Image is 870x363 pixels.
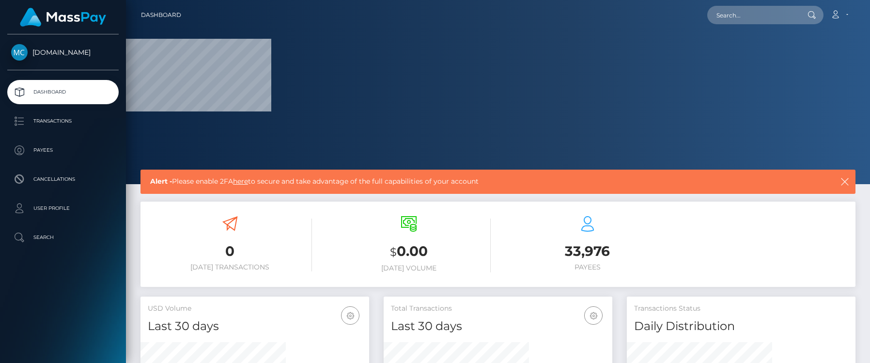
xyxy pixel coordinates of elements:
span: [DOMAIN_NAME] [7,48,119,57]
p: Cancellations [11,172,115,187]
h3: 33,976 [505,242,669,261]
h3: 0 [148,242,312,261]
a: Search [7,225,119,250]
h4: Daily Distribution [634,318,848,335]
h6: [DATE] Volume [326,264,491,272]
h4: Last 30 days [148,318,362,335]
a: Payees [7,138,119,162]
p: Payees [11,143,115,158]
h6: Payees [505,263,669,271]
a: User Profile [7,196,119,221]
h4: Last 30 days [391,318,605,335]
p: Transactions [11,114,115,128]
a: Cancellations [7,167,119,191]
h5: Total Transactions [391,304,605,314]
span: Please enable 2FA to secure and take advantage of the full capabilities of your account [150,176,769,187]
img: McLuck.com [11,44,28,61]
p: Dashboard [11,85,115,99]
h3: 0.00 [326,242,491,262]
h5: Transactions Status [634,304,848,314]
h6: [DATE] Transactions [148,263,312,271]
h5: USD Volume [148,304,362,314]
a: Dashboard [141,5,181,25]
small: $ [390,245,397,259]
p: Search [11,230,115,245]
a: Dashboard [7,80,119,104]
a: here [233,177,248,186]
b: Alert - [150,177,172,186]
p: User Profile [11,201,115,216]
input: Search... [707,6,798,24]
img: MassPay Logo [20,8,106,27]
a: Transactions [7,109,119,133]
